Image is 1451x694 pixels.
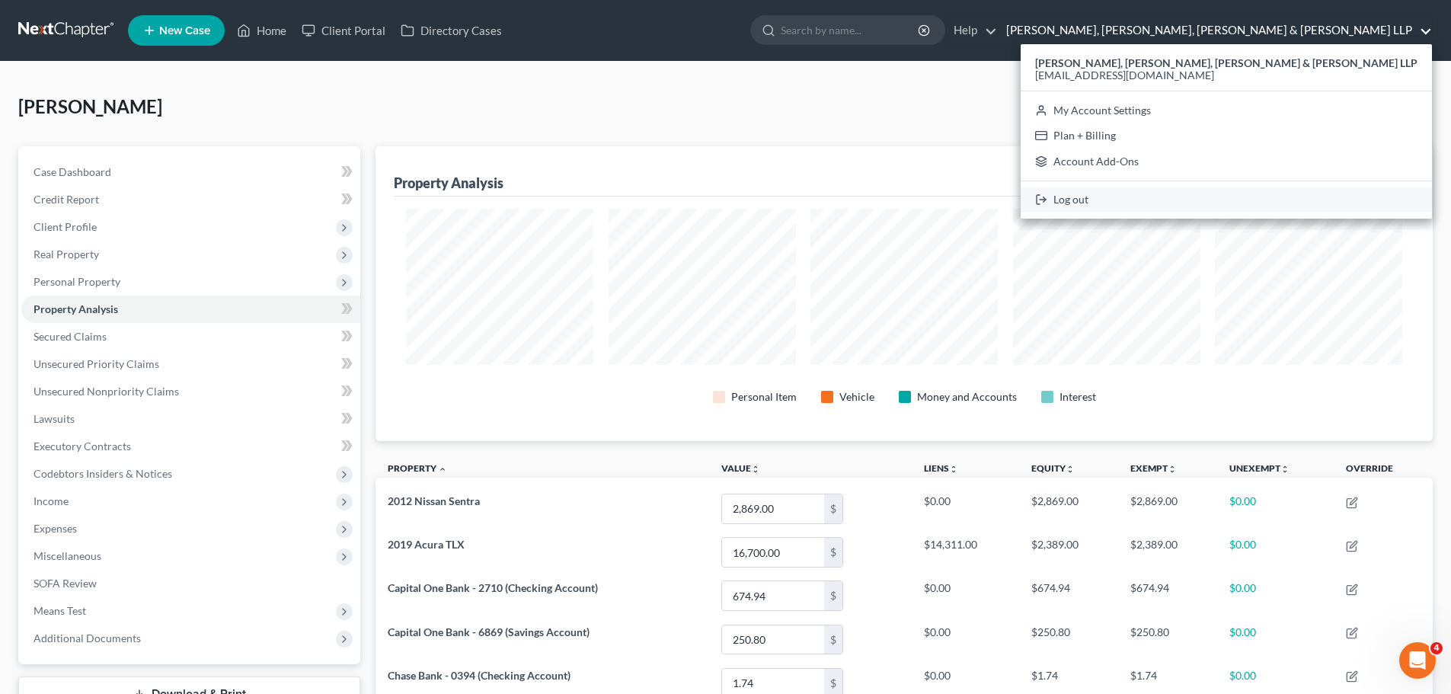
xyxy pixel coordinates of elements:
[388,581,598,594] span: Capital One Bank - 2710 (Checking Account)
[721,462,760,474] a: Valueunfold_more
[1019,618,1118,661] td: $250.80
[34,604,86,617] span: Means Test
[1118,487,1217,530] td: $2,869.00
[34,467,172,480] span: Codebtors Insiders & Notices
[912,531,1019,574] td: $14,311.00
[824,494,842,523] div: $
[1118,574,1217,618] td: $674.94
[21,296,360,323] a: Property Analysis
[1019,574,1118,618] td: $674.94
[1019,531,1118,574] td: $2,389.00
[21,323,360,350] a: Secured Claims
[1021,98,1432,123] a: My Account Settings
[34,412,75,425] span: Lawsuits
[912,487,1019,530] td: $0.00
[388,669,570,682] span: Chase Bank - 0394 (Checking Account)
[34,193,99,206] span: Credit Report
[946,17,997,44] a: Help
[839,389,874,405] div: Vehicle
[1066,465,1075,474] i: unfold_more
[34,357,159,370] span: Unsecured Priority Claims
[18,95,162,117] span: [PERSON_NAME]
[1035,69,1214,82] span: [EMAIL_ADDRESS][DOMAIN_NAME]
[912,574,1019,618] td: $0.00
[1019,487,1118,530] td: $2,869.00
[1217,574,1334,618] td: $0.00
[1130,462,1177,474] a: Exemptunfold_more
[924,462,958,474] a: Liensunfold_more
[388,625,590,638] span: Capital One Bank - 6869 (Savings Account)
[1229,462,1290,474] a: Unexemptunfold_more
[34,440,131,453] span: Executory Contracts
[34,385,179,398] span: Unsecured Nonpriority Claims
[393,17,510,44] a: Directory Cases
[1118,531,1217,574] td: $2,389.00
[1031,462,1075,474] a: Equityunfold_more
[34,275,120,288] span: Personal Property
[824,538,842,567] div: $
[824,625,842,654] div: $
[159,25,210,37] span: New Case
[1021,187,1432,213] a: Log out
[1399,642,1436,679] iframe: Intercom live chat
[21,433,360,460] a: Executory Contracts
[722,581,824,610] input: 0.00
[1217,618,1334,661] td: $0.00
[722,625,824,654] input: 0.00
[1118,618,1217,661] td: $250.80
[1334,453,1433,488] th: Override
[34,220,97,233] span: Client Profile
[388,462,447,474] a: Property expand_less
[21,158,360,186] a: Case Dashboard
[34,494,69,507] span: Income
[388,538,465,551] span: 2019 Acura TLX
[21,378,360,405] a: Unsecured Nonpriority Claims
[34,522,77,535] span: Expenses
[949,465,958,474] i: unfold_more
[1168,465,1177,474] i: unfold_more
[34,302,118,315] span: Property Analysis
[722,494,824,523] input: 0.00
[388,494,480,507] span: 2012 Nissan Sentra
[731,389,797,405] div: Personal Item
[824,581,842,610] div: $
[21,186,360,213] a: Credit Report
[912,618,1019,661] td: $0.00
[34,330,107,343] span: Secured Claims
[917,389,1017,405] div: Money and Accounts
[294,17,393,44] a: Client Portal
[722,538,824,567] input: 0.00
[438,465,447,474] i: expand_less
[34,165,111,178] span: Case Dashboard
[1217,487,1334,530] td: $0.00
[1430,642,1443,654] span: 4
[1021,149,1432,174] a: Account Add-Ons
[21,570,360,597] a: SOFA Review
[34,549,101,562] span: Miscellaneous
[1217,531,1334,574] td: $0.00
[751,465,760,474] i: unfold_more
[781,16,920,44] input: Search by name...
[1021,123,1432,149] a: Plan + Billing
[1280,465,1290,474] i: unfold_more
[34,632,141,644] span: Additional Documents
[34,248,99,261] span: Real Property
[21,405,360,433] a: Lawsuits
[1021,44,1432,219] div: [PERSON_NAME], [PERSON_NAME], [PERSON_NAME] & [PERSON_NAME] LLP
[229,17,294,44] a: Home
[1059,389,1096,405] div: Interest
[999,17,1432,44] a: [PERSON_NAME], [PERSON_NAME], [PERSON_NAME] & [PERSON_NAME] LLP
[394,174,503,192] div: Property Analysis
[21,350,360,378] a: Unsecured Priority Claims
[1035,56,1417,69] strong: [PERSON_NAME], [PERSON_NAME], [PERSON_NAME] & [PERSON_NAME] LLP
[34,577,97,590] span: SOFA Review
